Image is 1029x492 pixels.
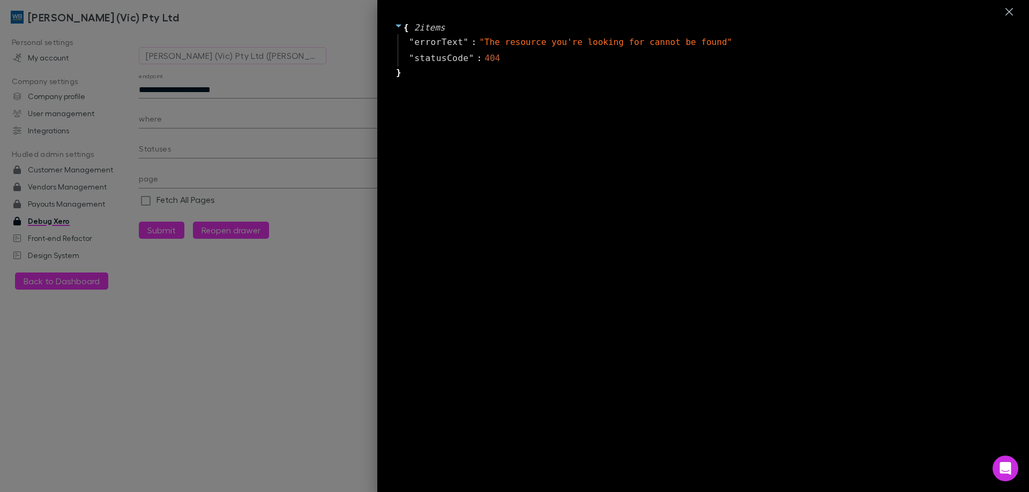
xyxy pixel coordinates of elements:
[468,53,474,63] span: "
[479,37,732,47] span: " The resource you're looking for cannot be found "
[404,21,409,34] span: {
[463,37,468,47] span: "
[477,52,482,65] span: :
[414,22,445,33] span: 2 item s
[394,66,401,79] span: }
[484,52,500,65] div: 404
[993,456,1018,481] div: Open Intercom Messenger
[409,53,414,63] span: "
[414,36,463,49] span: errorText
[471,36,476,49] span: :
[414,52,468,65] span: statusCode
[409,37,414,47] span: "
